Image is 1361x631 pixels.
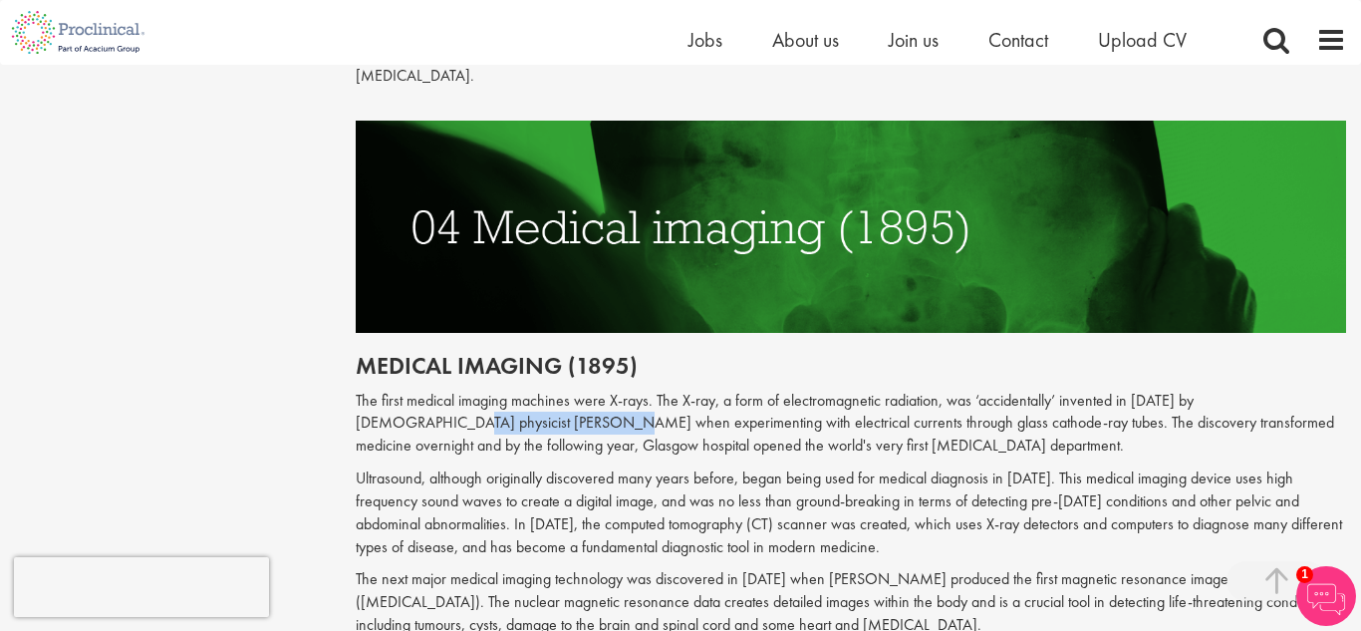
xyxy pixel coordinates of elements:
img: Chatbot [1296,566,1356,626]
a: Jobs [688,27,722,53]
a: Upload CV [1098,27,1187,53]
p: Ultrasound, although originally discovered many years before, began being used for medical diagno... [356,468,1347,558]
iframe: reCAPTCHA [14,557,269,617]
a: About us [772,27,839,53]
a: Contact [988,27,1048,53]
span: 1 [1296,566,1313,583]
a: Join us [889,27,939,53]
h2: Medical imaging (1895) [356,353,1347,379]
p: The first medical imaging machines were X-rays. The X-ray, a form of electromagnetic radiation, w... [356,390,1347,459]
